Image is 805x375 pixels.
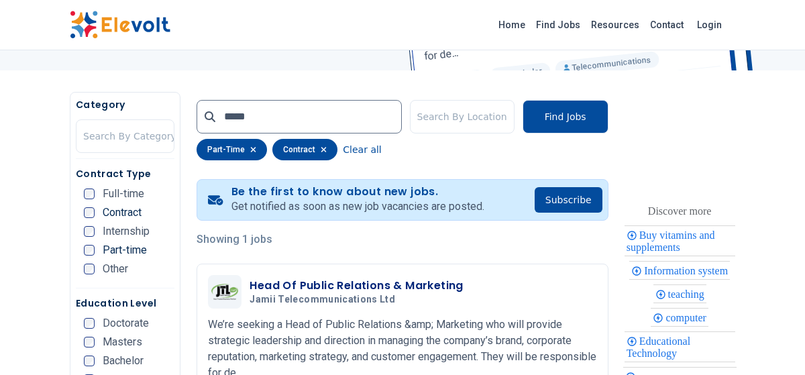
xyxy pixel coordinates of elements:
input: Other [84,264,95,274]
input: Bachelor [84,356,95,366]
input: Contract [84,207,95,218]
p: Get notified as soon as new job vacancies are posted. [231,199,484,215]
input: Doctorate [84,318,95,329]
p: Showing 1 jobs [197,231,608,248]
a: Contact [645,14,689,36]
iframe: Chat Widget [738,311,805,375]
input: Part-time [84,245,95,256]
span: Masters [103,337,142,347]
div: Buy vitamins and supplements [625,225,735,256]
button: Find Jobs [523,100,608,133]
div: computer [651,308,708,327]
img: Elevolt [70,11,170,39]
div: Educational Technology [625,331,735,362]
h5: Category [76,98,174,111]
span: Full-time [103,189,144,199]
span: Information system [644,265,732,276]
input: Full-time [84,189,95,199]
img: Jamii Telecommunications Ltd [211,284,238,299]
span: Part-time [103,245,147,256]
span: Doctorate [103,318,149,329]
span: Jamii Telecommunications Ltd [250,294,395,306]
button: Subscribe [535,187,602,213]
span: Educational Technology [627,335,690,359]
a: Home [493,14,531,36]
a: Resources [586,14,645,36]
button: Clear all [343,139,381,160]
div: Information system [629,261,730,280]
div: These are topics related to the article that might interest you [648,202,712,221]
span: teaching [668,288,708,300]
div: contract [272,139,337,160]
span: Bachelor [103,356,144,366]
div: part-time [197,139,267,160]
h4: Be the first to know about new jobs. [231,185,484,199]
a: Login [689,11,730,38]
span: Contract [103,207,142,218]
div: teaching [653,284,706,303]
span: Buy vitamins and supplements [627,229,715,253]
h5: Education Level [76,297,174,310]
a: Find Jobs [531,14,586,36]
span: Internship [103,226,150,237]
span: computer [665,312,710,323]
span: Other [103,264,128,274]
h5: Contract Type [76,167,174,180]
input: Internship [84,226,95,237]
h3: Head Of Public Relations & Marketing [250,278,463,294]
input: Masters [84,337,95,347]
